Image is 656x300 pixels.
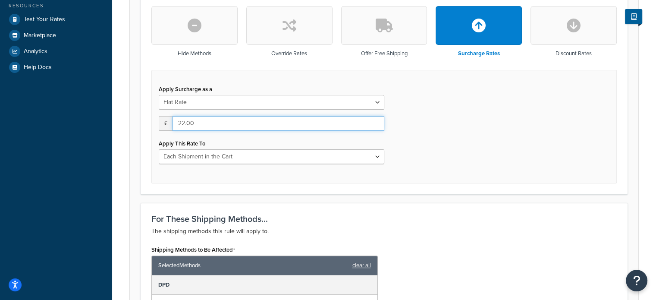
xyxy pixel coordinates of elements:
[24,16,65,23] span: Test Your Rates
[159,140,205,147] label: Apply This Rate To
[152,275,377,295] div: DPD
[6,2,106,9] div: Resources
[151,226,617,237] p: The shipping methods this rule will apply to.
[626,270,647,291] button: Open Resource Center
[159,116,173,131] span: £
[24,32,56,39] span: Marketplace
[24,48,47,55] span: Analytics
[6,12,106,27] a: Test Your Rates
[352,259,371,272] a: clear all
[6,28,106,43] a: Marketplace
[6,60,106,75] a: Help Docs
[178,51,211,57] h3: Hide Methods
[458,51,500,57] h3: Surcharge Rates
[625,9,642,24] button: Show Help Docs
[271,51,307,57] h3: Override Rates
[151,214,617,224] h3: For These Shipping Methods...
[6,44,106,59] a: Analytics
[151,246,235,253] label: Shipping Methods to Be Affected
[556,51,592,57] h3: Discount Rates
[24,64,52,71] span: Help Docs
[361,51,407,57] h3: Offer Free Shipping
[159,86,212,92] label: Apply Surcharge as a
[158,259,348,272] span: Selected Methods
